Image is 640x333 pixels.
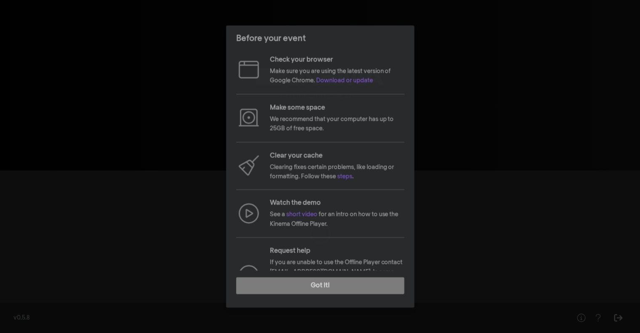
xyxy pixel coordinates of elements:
[270,55,404,65] p: Check your browser
[286,212,317,218] a: short video
[226,25,414,51] header: Before your event
[316,78,373,84] a: Download or update
[270,198,404,208] p: Watch the demo
[270,163,404,181] p: Clearing fixes certain problems, like loading or formatting. Follow these .
[270,151,404,161] p: Clear your cache
[270,115,404,133] p: We recommend that your computer has up to 25GB of free space.
[270,210,404,229] p: See a for an intro on how to use the Kinema Offline Player.
[236,277,404,294] button: Got it!
[270,258,404,305] p: If you are unable to use the Offline Player contact . In some cases, a backup link to stream the ...
[270,103,404,113] p: Make some space
[270,269,370,275] a: [EMAIL_ADDRESS][DOMAIN_NAME]
[270,246,404,256] p: Request help
[337,173,352,179] a: steps
[270,67,404,85] p: Make sure you are using the latest version of Google Chrome.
